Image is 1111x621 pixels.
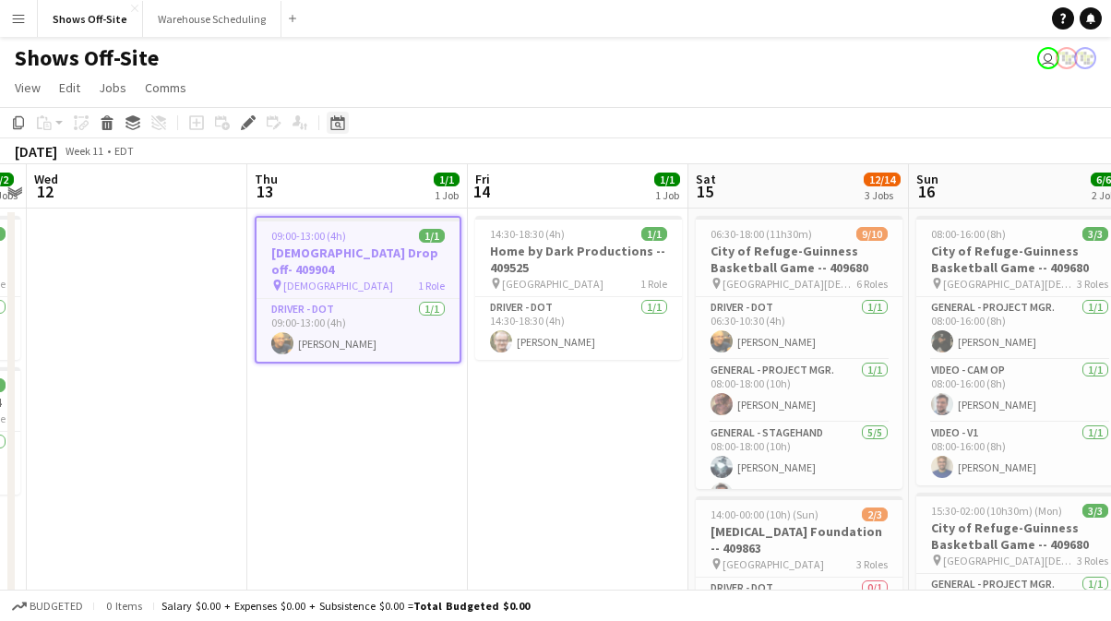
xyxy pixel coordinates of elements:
span: 3 Roles [1077,554,1108,567]
span: 1/1 [419,229,445,243]
span: 1/1 [654,173,680,186]
h3: [MEDICAL_DATA] Foundation -- 409863 [696,523,902,556]
span: 3/3 [1082,504,1108,518]
span: 12 [31,181,58,202]
span: 1 Role [640,277,667,291]
div: 1 Job [435,188,459,202]
app-card-role: Driver - DOT1/106:30-10:30 (4h)[PERSON_NAME] [696,297,902,360]
span: 09:00-13:00 (4h) [271,229,346,243]
h1: Shows Off-Site [15,44,159,72]
span: 08:00-16:00 (8h) [931,227,1006,241]
span: Fri [475,171,490,187]
span: [GEOGRAPHIC_DATA][DEMOGRAPHIC_DATA] [943,277,1077,291]
span: Jobs [99,79,126,96]
span: 2/3 [862,508,888,521]
app-card-role: Driver - DOT1/109:00-13:00 (4h)[PERSON_NAME] [257,299,460,362]
span: Wed [34,171,58,187]
span: 16 [914,181,938,202]
div: [DATE] [15,142,57,161]
app-user-avatar: Toryn Tamborello [1037,47,1059,69]
button: Warehouse Scheduling [143,1,281,37]
span: 3 Roles [1077,277,1108,291]
h3: Home by Dark Productions -- 409525 [475,243,682,276]
span: [GEOGRAPHIC_DATA] [723,557,824,571]
span: 3/3 [1082,227,1108,241]
app-job-card: 06:30-18:00 (11h30m)9/10City of Refuge-Guinness Basketball Game -- 409680 [GEOGRAPHIC_DATA][DEMOG... [696,216,902,489]
span: Week 11 [61,144,107,158]
app-card-role: General - Stagehand5/508:00-18:00 (10h)[PERSON_NAME][PERSON_NAME] [696,423,902,592]
span: 12/14 [864,173,901,186]
span: 1 Role [418,279,445,293]
span: 1/1 [641,227,667,241]
span: 6 Roles [856,277,888,291]
span: [DEMOGRAPHIC_DATA] [283,279,393,293]
span: 0 items [102,599,146,613]
app-job-card: 09:00-13:00 (4h)1/1[DEMOGRAPHIC_DATA] Drop off- 409904 [DEMOGRAPHIC_DATA]1 RoleDriver - DOT1/109:... [255,216,461,364]
a: View [7,76,48,100]
div: 3 Jobs [865,188,900,202]
h3: City of Refuge-Guinness Basketball Game -- 409680 [696,243,902,276]
app-card-role: Driver - DOT1/114:30-18:30 (4h)[PERSON_NAME] [475,297,682,360]
span: Thu [255,171,278,187]
span: Sun [916,171,938,187]
a: Comms [137,76,194,100]
span: Sat [696,171,716,187]
span: [GEOGRAPHIC_DATA][DEMOGRAPHIC_DATA] [723,277,856,291]
span: [GEOGRAPHIC_DATA] [502,277,603,291]
span: 14 [472,181,490,202]
span: Budgeted [30,600,83,613]
span: 13 [252,181,278,202]
h3: [DEMOGRAPHIC_DATA] Drop off- 409904 [257,245,460,278]
span: 1/1 [434,173,460,186]
div: EDT [114,144,134,158]
span: 14:30-18:30 (4h) [490,227,565,241]
span: Total Budgeted $0.00 [413,599,530,613]
app-user-avatar: Labor Coordinator [1056,47,1078,69]
span: 3 Roles [856,557,888,571]
span: 15:30-02:00 (10h30m) (Mon) [931,504,1062,518]
span: 14:00-00:00 (10h) (Sun) [711,508,818,521]
div: Salary $0.00 + Expenses $0.00 + Subsistence $0.00 = [161,599,530,613]
app-job-card: 14:30-18:30 (4h)1/1Home by Dark Productions -- 409525 [GEOGRAPHIC_DATA]1 RoleDriver - DOT1/114:30... [475,216,682,360]
span: Edit [59,79,80,96]
button: Budgeted [9,596,86,616]
span: [GEOGRAPHIC_DATA][DEMOGRAPHIC_DATA] [943,554,1077,567]
span: 06:30-18:00 (11h30m) [711,227,812,241]
span: View [15,79,41,96]
a: Jobs [91,76,134,100]
app-card-role: General - Project Mgr.1/108:00-18:00 (10h)[PERSON_NAME] [696,360,902,423]
a: Edit [52,76,88,100]
span: 9/10 [856,227,888,241]
div: 1 Job [655,188,679,202]
button: Shows Off-Site [38,1,143,37]
span: Comms [145,79,186,96]
span: 15 [693,181,716,202]
app-user-avatar: Labor Coordinator [1074,47,1096,69]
